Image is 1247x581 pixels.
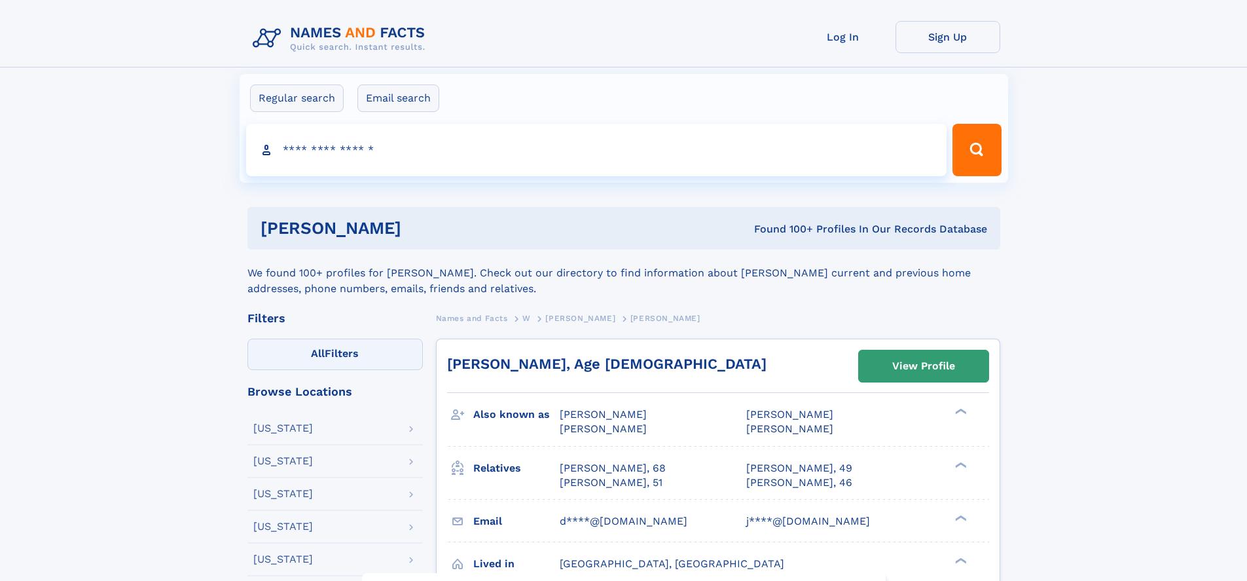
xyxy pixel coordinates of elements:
[746,408,833,421] span: [PERSON_NAME]
[247,250,1000,297] div: We found 100+ profiles for [PERSON_NAME]. Check out our directory to find information about [PERS...
[261,220,578,236] h1: [PERSON_NAME]
[253,423,313,434] div: [US_STATE]
[473,403,560,426] h3: Also known as
[791,21,895,53] a: Log In
[577,222,987,236] div: Found 100+ Profiles In Our Records Database
[436,310,508,326] a: Names and Facts
[247,386,423,398] div: Browse Locations
[560,557,784,570] span: [GEOGRAPHIC_DATA], [GEOGRAPHIC_DATA]
[473,553,560,575] h3: Lived in
[952,124,1001,176] button: Search Button
[895,21,1000,53] a: Sign Up
[246,124,947,176] input: search input
[746,422,833,435] span: [PERSON_NAME]
[952,460,967,469] div: ❯
[311,347,325,360] span: All
[859,350,988,382] a: View Profile
[247,21,436,56] img: Logo Names and Facts
[545,310,615,326] a: [PERSON_NAME]
[952,514,967,522] div: ❯
[892,351,955,381] div: View Profile
[253,456,313,466] div: [US_STATE]
[545,314,615,323] span: [PERSON_NAME]
[952,407,967,416] div: ❯
[247,339,423,370] label: Filters
[560,408,647,421] span: [PERSON_NAME]
[522,314,531,323] span: W
[447,356,767,372] a: [PERSON_NAME], Age [DEMOGRAPHIC_DATA]
[253,489,313,499] div: [US_STATE]
[253,554,313,565] div: [US_STATE]
[560,422,647,435] span: [PERSON_NAME]
[250,84,344,112] label: Regular search
[522,310,531,326] a: W
[357,84,439,112] label: Email search
[746,461,852,476] a: [PERSON_NAME], 49
[746,476,852,490] a: [PERSON_NAME], 46
[952,556,967,565] div: ❯
[630,314,700,323] span: [PERSON_NAME]
[560,476,662,490] a: [PERSON_NAME], 51
[253,521,313,532] div: [US_STATE]
[473,457,560,479] h3: Relatives
[247,312,423,324] div: Filters
[560,461,666,476] a: [PERSON_NAME], 68
[473,510,560,533] h3: Email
